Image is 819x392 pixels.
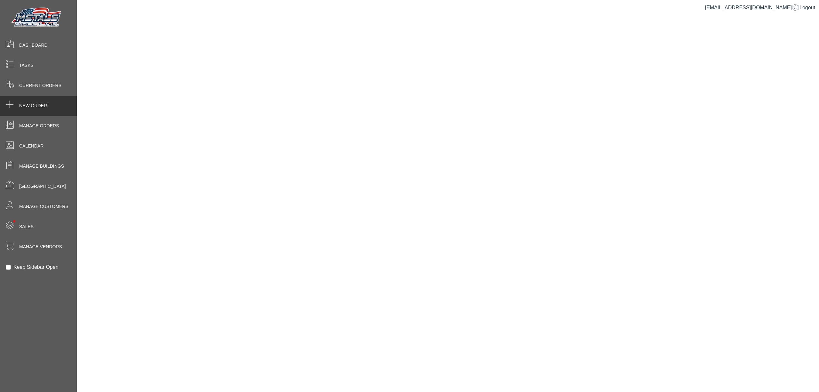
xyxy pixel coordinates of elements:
[19,244,62,250] span: Manage Vendors
[705,4,815,12] div: |
[19,163,64,170] span: Manage Buildings
[19,82,61,89] span: Current Orders
[799,5,815,10] span: Logout
[19,102,47,109] span: New Order
[13,263,59,271] label: Keep Sidebar Open
[6,211,22,232] span: •
[19,143,44,149] span: Calendar
[19,42,48,49] span: Dashboard
[19,203,68,210] span: Manage Customers
[19,183,66,190] span: [GEOGRAPHIC_DATA]
[19,123,59,129] span: Manage Orders
[10,6,64,29] img: Metals Direct Inc Logo
[19,62,34,69] span: Tasks
[705,5,798,10] a: [EMAIL_ADDRESS][DOMAIN_NAME]
[19,223,34,230] span: Sales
